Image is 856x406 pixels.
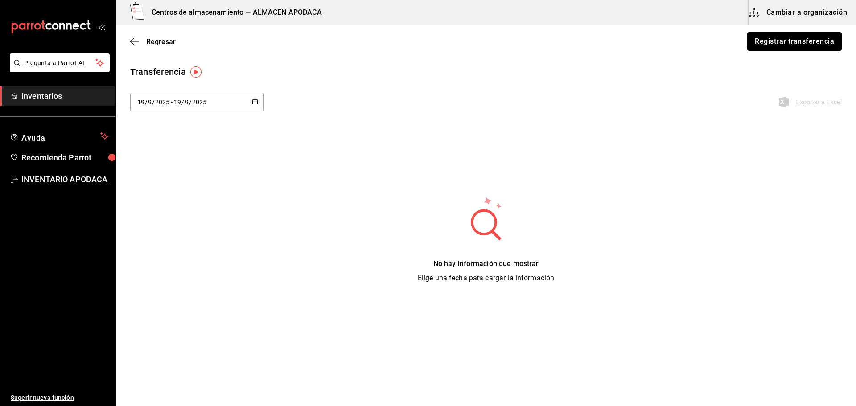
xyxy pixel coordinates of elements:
[148,98,152,106] input: Month
[6,65,110,74] a: Pregunta a Parrot AI
[21,152,108,164] span: Recomienda Parrot
[21,131,97,142] span: Ayuda
[185,98,189,106] input: Month
[418,258,555,269] div: No hay información que mostrar
[192,98,207,106] input: Year
[155,98,170,106] input: Year
[190,66,202,78] img: Tooltip marker
[747,32,842,51] button: Registrar transferencia
[21,90,108,102] span: Inventarios
[21,173,108,185] span: INVENTARIO APODACA
[173,98,181,106] input: Day
[130,65,186,78] div: Transferencia
[418,274,555,282] span: Elige una fecha para cargar la información
[11,393,108,402] span: Sugerir nueva función
[137,98,145,106] input: Day
[98,23,105,30] button: open_drawer_menu
[10,53,110,72] button: Pregunta a Parrot AI
[152,98,155,106] span: /
[144,7,322,18] h3: Centros de almacenamiento — ALMACEN APODACA
[171,98,173,106] span: -
[146,37,176,46] span: Regresar
[189,98,192,106] span: /
[24,58,96,68] span: Pregunta a Parrot AI
[181,98,184,106] span: /
[145,98,148,106] span: /
[130,37,176,46] button: Regresar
